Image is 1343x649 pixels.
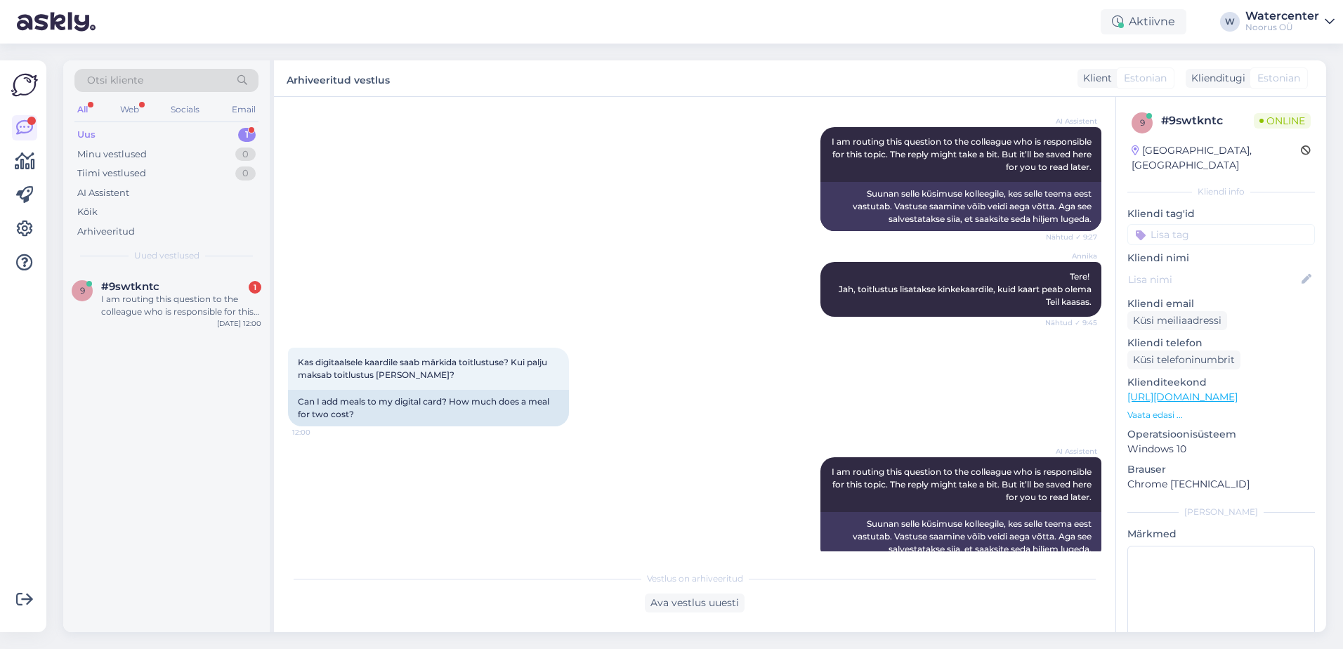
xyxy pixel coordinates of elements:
[1245,11,1319,22] div: Watercenter
[235,166,256,181] div: 0
[1128,272,1299,287] input: Lisa nimi
[249,281,261,294] div: 1
[292,427,345,438] span: 12:00
[134,249,199,262] span: Uued vestlused
[1127,251,1315,265] p: Kliendi nimi
[77,147,147,162] div: Minu vestlused
[820,512,1101,561] div: Suunan selle küsimuse kolleegile, kes selle teema eest vastutab. Vastuse saamine võib veidi aega ...
[217,318,261,329] div: [DATE] 12:00
[1127,427,1315,442] p: Operatsioonisüsteem
[1127,311,1227,330] div: Küsi meiliaadressi
[1127,506,1315,518] div: [PERSON_NAME]
[77,225,135,239] div: Arhiveeritud
[1044,317,1097,328] span: Nähtud ✓ 9:45
[77,186,129,200] div: AI Assistent
[74,100,91,119] div: All
[1127,350,1240,369] div: Küsi telefoninumbrit
[1161,112,1254,129] div: # 9swtkntc
[11,72,38,98] img: Askly Logo
[287,69,390,88] label: Arhiveeritud vestlus
[1127,462,1315,477] p: Brauser
[288,390,569,426] div: Can I add meals to my digital card? How much does a meal for two cost?
[1186,71,1245,86] div: Klienditugi
[229,100,258,119] div: Email
[1245,22,1319,33] div: Noorus OÜ
[1127,442,1315,457] p: Windows 10
[1044,232,1097,242] span: Nähtud ✓ 9:27
[1220,12,1240,32] div: W
[117,100,142,119] div: Web
[1101,9,1186,34] div: Aktiivne
[1127,185,1315,198] div: Kliendi info
[298,357,549,380] span: Kas digitaalsele kaardile saab märkida toitlustuse? Kui palju maksab toitlustus [PERSON_NAME]?
[1127,391,1238,403] a: [URL][DOMAIN_NAME]
[101,293,261,318] div: I am routing this question to the colleague who is responsible for this topic. The reply might ta...
[77,205,98,219] div: Kõik
[1044,446,1097,457] span: AI Assistent
[80,285,85,296] span: 9
[238,128,256,142] div: 1
[1132,143,1301,173] div: [GEOGRAPHIC_DATA], [GEOGRAPHIC_DATA]
[820,182,1101,231] div: Suunan selle küsimuse kolleegile, kes selle teema eest vastutab. Vastuse saamine võib veidi aega ...
[101,280,159,293] span: #9swtkntc
[1127,375,1315,390] p: Klienditeekond
[1044,116,1097,126] span: AI Assistent
[1254,113,1311,129] span: Online
[1257,71,1300,86] span: Estonian
[87,73,143,88] span: Otsi kliente
[1127,224,1315,245] input: Lisa tag
[235,147,256,162] div: 0
[1127,527,1315,542] p: Märkmed
[1127,409,1315,421] p: Vaata edasi ...
[647,572,743,585] span: Vestlus on arhiveeritud
[77,128,96,142] div: Uus
[1124,71,1167,86] span: Estonian
[77,166,146,181] div: Tiimi vestlused
[1140,117,1145,128] span: 9
[832,136,1094,172] span: I am routing this question to the colleague who is responsible for this topic. The reply might ta...
[1127,206,1315,221] p: Kliendi tag'id
[168,100,202,119] div: Socials
[1245,11,1335,33] a: WatercenterNoorus OÜ
[1044,251,1097,261] span: Annika
[1127,296,1315,311] p: Kliendi email
[839,271,1094,307] span: Tere! Jah, toitlustus lisatakse kinkekaardile, kuid kaart peab olema Teil kaasas.
[1127,336,1315,350] p: Kliendi telefon
[832,466,1094,502] span: I am routing this question to the colleague who is responsible for this topic. The reply might ta...
[1127,477,1315,492] p: Chrome [TECHNICAL_ID]
[645,594,745,612] div: Ava vestlus uuesti
[1077,71,1112,86] div: Klient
